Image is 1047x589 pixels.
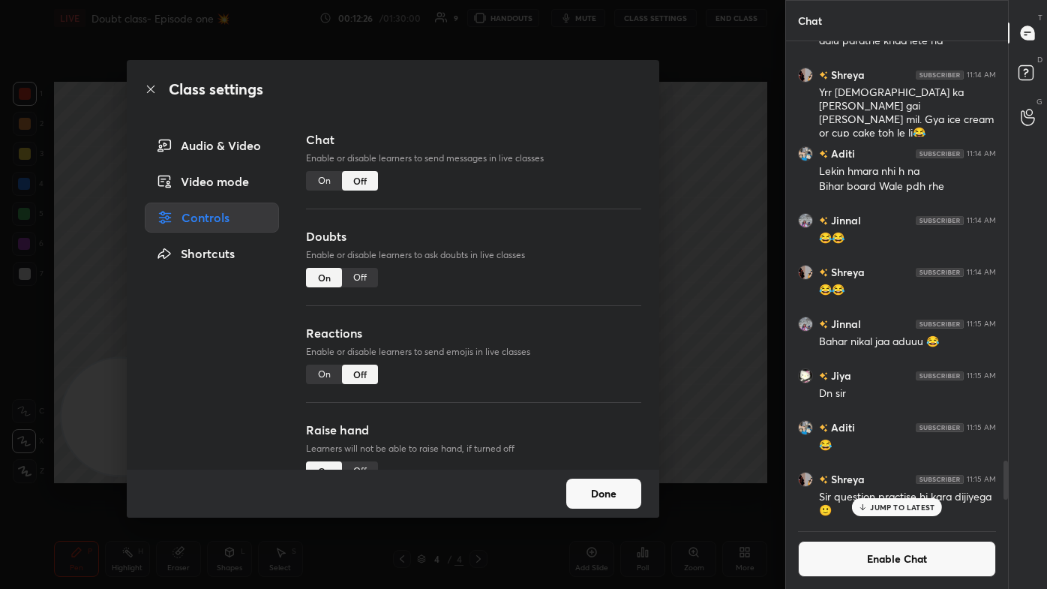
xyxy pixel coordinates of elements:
[819,217,828,225] img: no-rating-badge.077c3623.svg
[828,146,855,161] h6: Aditi
[1037,54,1042,65] p: D
[798,68,813,83] img: f2d8ee7052a249099840ed604a63c6d1.jpg
[786,1,834,41] p: Chat
[342,365,378,384] div: Off
[819,386,996,401] div: Dn sir
[819,335,996,350] div: Bahar nikal jaa aduuu 😂
[306,268,342,287] div: On
[306,345,640,359] p: Enable or disable learners to send emojis in live classes
[798,368,813,383] img: 38fd60b370b049fd9005ce9c2755f0ee.jpg
[145,239,280,269] div: Shortcuts
[306,171,342,191] div: On
[967,475,996,484] div: 11:15 AM
[819,150,828,158] img: no-rating-badge.077c3623.svg
[828,67,865,83] h6: Shreya
[342,171,378,191] div: Off
[819,179,996,194] div: Bihar board Wale pdh rhe
[819,164,996,179] div: Lekin hmara nhi h na
[819,71,828,80] img: no-rating-badge.077c3623.svg
[967,71,996,80] div: 11:14 AM
[798,265,813,280] img: f2d8ee7052a249099840ed604a63c6d1.jpg
[798,317,813,332] img: d1bb227e647a42e3aafe88286ed75cc3.jpg
[342,461,378,481] div: Off
[798,541,996,577] button: Enable Chat
[798,213,813,228] img: d1bb227e647a42e3aafe88286ed75cc3.jpg
[828,471,865,487] h6: Shreya
[819,320,828,329] img: no-rating-badge.077c3623.svg
[342,268,378,287] div: Off
[967,423,996,432] div: 11:15 AM
[1038,12,1042,23] p: T
[786,41,1008,523] div: grid
[306,461,342,481] div: On
[798,472,813,487] img: f2d8ee7052a249099840ed604a63c6d1.jpg
[819,86,996,141] div: Yrr [DEMOGRAPHIC_DATA] ka [PERSON_NAME] gai [PERSON_NAME] mil. Gya ice cream or cup cake toh le li😂
[916,320,964,329] img: 4P8fHbbgJtejmAAAAAElFTkSuQmCC
[967,149,996,158] div: 11:14 AM
[819,476,828,484] img: no-rating-badge.077c3623.svg
[169,78,263,101] h2: Class settings
[819,372,828,380] img: no-rating-badge.077c3623.svg
[566,479,641,509] button: Done
[916,216,964,225] img: 4P8fHbbgJtejmAAAAAElFTkSuQmCC
[1036,96,1042,107] p: G
[916,149,964,158] img: 4P8fHbbgJtejmAAAAAElFTkSuQmCC
[828,368,851,383] h6: Jiya
[828,316,861,332] h6: Jinnal
[145,203,280,233] div: Controls
[967,216,996,225] div: 11:14 AM
[819,269,828,277] img: no-rating-badge.077c3623.svg
[828,419,855,435] h6: Aditi
[306,227,640,245] h3: Doubts
[306,442,640,455] p: Learners will not be able to raise hand, if turned off
[145,167,280,197] div: Video mode
[828,212,861,228] h6: Jinnal
[870,503,934,512] p: JUMP TO LATEST
[916,71,964,80] img: 4P8fHbbgJtejmAAAAAElFTkSuQmCC
[967,268,996,277] div: 11:14 AM
[967,320,996,329] div: 11:15 AM
[306,324,640,342] h3: Reactions
[828,264,865,280] h6: Shreya
[819,490,996,518] div: Sir question practise hi kara dijiyega🙂
[306,131,640,149] h3: Chat
[916,475,964,484] img: 4P8fHbbgJtejmAAAAAElFTkSuQmCC
[819,283,996,298] div: 😂😂
[819,424,828,432] img: no-rating-badge.077c3623.svg
[916,423,964,432] img: 4P8fHbbgJtejmAAAAAElFTkSuQmCC
[819,231,996,246] div: 😂😂
[916,371,964,380] img: 4P8fHbbgJtejmAAAAAElFTkSuQmCC
[798,420,813,435] img: 82604743a4934b05ac4fae051c220ba2.jpg
[306,152,640,165] p: Enable or disable learners to send messages in live classes
[819,438,996,453] div: 😂
[306,365,342,384] div: On
[916,268,964,277] img: 4P8fHbbgJtejmAAAAAElFTkSuQmCC
[967,371,996,380] div: 11:15 AM
[798,146,813,161] img: 82604743a4934b05ac4fae051c220ba2.jpg
[145,131,280,161] div: Audio & Video
[306,421,640,439] h3: Raise hand
[306,248,640,262] p: Enable or disable learners to ask doubts in live classes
